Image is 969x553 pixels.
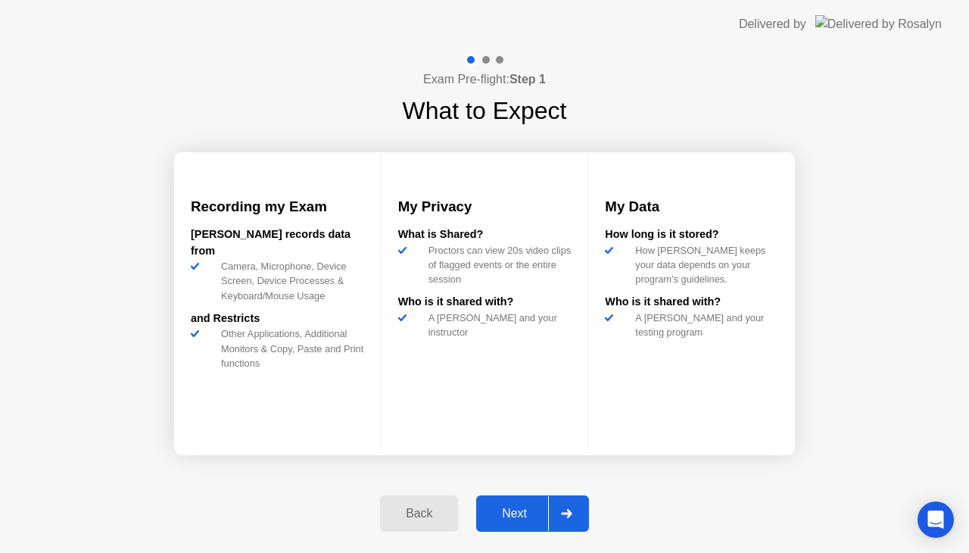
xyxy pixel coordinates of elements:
div: How long is it stored? [605,227,778,243]
button: Next [476,495,589,532]
div: How [PERSON_NAME] keeps your data depends on your program’s guidelines. [629,243,778,287]
img: Delivered by Rosalyn [815,15,942,33]
b: Step 1 [509,73,546,86]
div: Camera, Microphone, Device Screen, Device Processes & Keyboard/Mouse Usage [215,259,364,303]
div: A [PERSON_NAME] and your instructor [422,311,572,339]
div: Other Applications, Additional Monitors & Copy, Paste and Print functions [215,326,364,370]
div: Open Intercom Messenger [918,501,954,538]
div: Proctors can view 20s video clips of flagged events or the entire session [422,243,572,287]
div: Next [481,507,548,520]
h3: Recording my Exam [191,196,364,217]
h3: My Privacy [398,196,572,217]
h4: Exam Pre-flight: [423,70,546,89]
div: Delivered by [739,15,806,33]
div: [PERSON_NAME] records data from [191,227,364,259]
div: A [PERSON_NAME] and your testing program [629,311,778,339]
div: Back [385,507,453,520]
div: Who is it shared with? [398,294,572,311]
h3: My Data [605,196,778,217]
div: Who is it shared with? [605,294,778,311]
h1: What to Expect [403,92,567,129]
button: Back [380,495,458,532]
div: What is Shared? [398,227,572,243]
div: and Restricts [191,311,364,327]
